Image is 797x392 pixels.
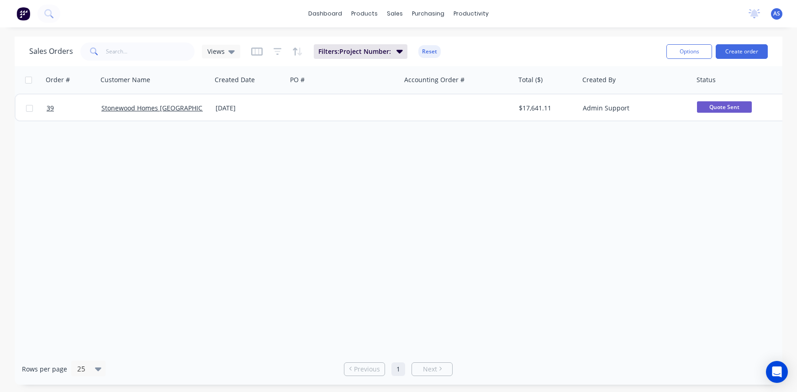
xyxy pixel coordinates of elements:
button: Create order [716,44,768,59]
span: AS [773,10,780,18]
button: Reset [418,45,441,58]
a: Previous page [344,365,385,374]
div: $17,641.11 [519,104,573,113]
div: Status [697,75,716,84]
input: Search... [106,42,195,61]
div: products [347,7,382,21]
span: Next [423,365,437,374]
div: purchasing [407,7,449,21]
span: Views [207,47,225,56]
img: Factory [16,7,30,21]
a: 39 [47,94,101,122]
div: sales [382,7,407,21]
span: Quote Sent [697,101,752,113]
div: Total ($) [518,75,543,84]
h1: Sales Orders [29,47,73,56]
span: Filters: Project Number: [318,47,391,56]
div: Open Intercom Messenger [766,361,788,383]
span: Previous [354,365,380,374]
div: Created Date [215,75,255,84]
span: Rows per page [22,365,67,374]
div: productivity [449,7,493,21]
div: Admin Support [583,104,684,113]
a: Page 1 is your current page [391,362,405,376]
ul: Pagination [340,362,456,376]
button: Options [666,44,712,59]
span: 39 [47,104,54,113]
div: PO # [290,75,305,84]
div: Created By [582,75,616,84]
div: [DATE] [216,104,284,113]
a: Next page [412,365,452,374]
a: dashboard [304,7,347,21]
button: Filters:Project Number: [314,44,407,59]
div: Accounting Order # [404,75,464,84]
a: Stonewood Homes [GEOGRAPHIC_DATA] [101,104,223,112]
div: Order # [46,75,70,84]
div: Customer Name [100,75,150,84]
